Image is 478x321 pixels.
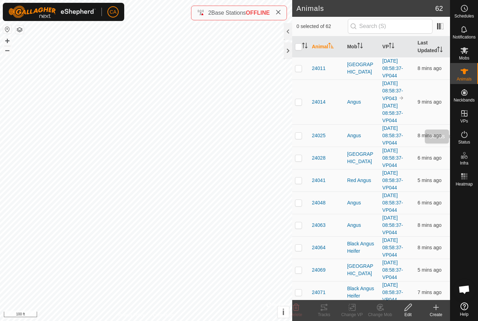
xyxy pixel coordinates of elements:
span: 24063 [312,222,325,229]
span: Notifications [453,35,476,39]
div: [GEOGRAPHIC_DATA] [347,61,377,76]
a: [DATE] 08:58:37-VP044 [382,103,403,123]
a: [DATE] 08:58:37-VP044 [382,148,403,168]
a: [DATE] 08:58:37-VP044 [382,58,403,78]
a: [DATE] 08:58:37-VP044 [382,170,403,190]
div: Red Angus [347,177,377,184]
span: Help [460,312,469,316]
span: 8 Oct 2025 at 1:20 pm [417,222,441,228]
span: 8 Oct 2025 at 1:23 pm [417,177,441,183]
span: 0 selected of 62 [296,23,347,30]
span: 24014 [312,98,325,106]
img: Gallagher Logo [8,6,96,18]
p-sorticon: Activate to sort [437,48,443,53]
button: – [3,46,12,54]
button: Map Layers [15,26,24,34]
span: Status [458,140,470,144]
span: 8 Oct 2025 at 1:22 pm [417,200,441,205]
div: Edit [394,312,422,318]
span: i [282,307,284,317]
span: CA [110,8,116,16]
th: Last Updated [415,36,450,57]
span: 8 Oct 2025 at 1:20 pm [417,65,441,71]
span: 8 Oct 2025 at 1:23 pm [417,267,441,273]
div: [GEOGRAPHIC_DATA] [347,151,377,165]
span: 8 Oct 2025 at 1:22 pm [417,155,441,161]
div: Change Mob [366,312,394,318]
span: 8 Oct 2025 at 1:21 pm [417,289,441,295]
span: 2 [208,10,211,16]
span: OFFLINE [246,10,270,16]
span: Delete [290,312,302,317]
span: Animals [457,77,472,81]
span: 24025 [312,132,325,139]
span: 8 Oct 2025 at 1:19 pm [417,245,441,250]
a: [DATE] 08:58:37-VP044 [382,282,403,302]
span: Infra [460,161,468,165]
input: Search (S) [348,19,433,34]
span: 8 Oct 2025 at 1:20 pm [417,133,441,138]
span: 24041 [312,177,325,184]
span: Heatmap [456,182,473,186]
p-sorticon: Activate to sort [302,44,308,49]
span: 62 [435,3,443,14]
a: Help [450,300,478,319]
span: 24071 [312,289,325,296]
th: VP [380,36,415,57]
div: Open chat [454,279,475,300]
th: Mob [344,36,380,57]
p-sorticon: Activate to sort [357,44,363,49]
button: + [3,37,12,45]
span: 24028 [312,154,325,162]
a: [DATE] 08:58:37-VP044 [382,193,403,213]
a: [DATE] 08:58:37-VP043 [382,81,403,101]
div: Angus [347,98,377,106]
div: Black Angus Heifer [347,240,377,255]
th: Animal [309,36,344,57]
div: Change VP [338,312,366,318]
span: VPs [460,119,468,123]
span: 24064 [312,244,325,251]
div: Create [422,312,450,318]
button: Reset Map [3,25,12,34]
span: 24048 [312,199,325,207]
span: 8 Oct 2025 at 1:19 pm [417,99,441,105]
p-sorticon: Activate to sort [389,44,394,49]
div: Tracks [310,312,338,318]
a: [DATE] 08:58:37-VP044 [382,215,403,235]
a: Contact Us [153,312,174,318]
p-sorticon: Activate to sort [328,44,334,49]
a: [DATE] 08:58:37-VP044 [382,237,403,258]
div: Angus [347,199,377,207]
button: i [277,306,289,318]
a: Privacy Policy [119,312,145,318]
span: Neckbands [454,98,475,102]
a: [DATE] 08:58:37-VP044 [382,125,403,146]
span: Mobs [459,56,469,60]
span: 24069 [312,266,325,274]
div: Angus [347,222,377,229]
a: [DATE] 08:58:37-VP044 [382,260,403,280]
div: [GEOGRAPHIC_DATA] [347,263,377,277]
img: to [399,95,404,101]
span: Base Stations [211,10,246,16]
div: Angus [347,132,377,139]
span: 24011 [312,65,325,72]
h2: Animals [296,4,435,13]
div: Black Angus Heifer [347,285,377,300]
span: Schedules [454,14,474,18]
